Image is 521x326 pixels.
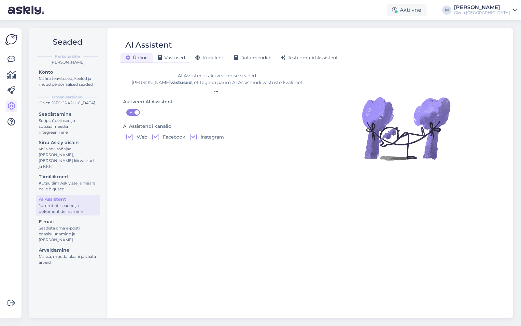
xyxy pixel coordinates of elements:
a: [PERSON_NAME]Given [GEOGRAPHIC_DATA] [454,5,517,15]
a: AI AssistentJuturoboti seaded ja dokumentide lisamine [36,195,100,215]
a: ArveldamineMaksa, muuda plaani ja vaata arveid [36,246,100,266]
div: AI Assistent [125,39,172,51]
a: KontoMäära teavitused, keeled ja muud personaalsed seaded [36,68,100,88]
div: [PERSON_NAME] [454,5,510,10]
div: Script, õpetused ja sotsiaalmeedia integreerimine [39,118,97,135]
div: Maksa, muuda plaani ja vaata arveid [39,254,97,265]
span: Vastused [158,55,185,61]
span: Üldine [126,55,148,61]
span: Dokumendid [234,55,270,61]
div: Sinu Askly disain [39,139,97,146]
label: Instagram [197,134,224,140]
div: Tiimiliikmed [39,173,97,180]
div: [PERSON_NAME] [35,59,100,65]
div: Vali värv, tööajad, [PERSON_NAME], [PERSON_NAME] kiirvalikud ja KKK [39,146,97,170]
b: Organisatsioon [52,94,83,100]
div: E-mail [39,218,97,225]
div: Konto [39,69,97,76]
div: Määra teavitused, keeled ja muud personaalsed seaded [39,76,97,87]
b: Personaalne [55,53,80,59]
a: Sinu Askly disainVali värv, tööajad, [PERSON_NAME], [PERSON_NAME] kiirvalikud ja KKK [36,138,100,170]
div: AI Assistendi aktiveerimise seaded. [PERSON_NAME] , et tagada parim AI Assistendi vastuste kvalit... [123,72,312,86]
a: TiimiliikmedKutsu tiim Askly'sse ja määra neile õigused [36,172,100,193]
div: Seadista oma e-posti edasisuunamine ja [PERSON_NAME] [39,225,97,243]
h2: Seaded [35,36,100,48]
div: Kutsu tiim Askly'sse ja määra neile õigused [39,180,97,192]
label: Web [133,134,147,140]
div: AI Assistent [39,196,97,203]
div: Given [GEOGRAPHIC_DATA] [454,10,510,15]
div: M [442,6,451,15]
div: Arveldamine [39,247,97,254]
img: Askly Logo [5,33,18,46]
div: Juturoboti seaded ja dokumentide lisamine [39,203,97,215]
a: SeadistamineScript, õpetused ja sotsiaalmeedia integreerimine [36,110,100,136]
div: Given [GEOGRAPHIC_DATA] [35,100,100,106]
span: ON [127,110,134,115]
div: Aktiveeri AI Assistent [123,98,173,106]
span: Testi oma AI Assistent [281,55,338,61]
a: E-mailSeadista oma e-posti edasisuunamine ja [PERSON_NAME] [36,217,100,244]
img: Illustration [360,83,452,174]
div: AI Assistendi kanalid [123,123,172,130]
div: Seadistamine [39,111,97,118]
span: Koduleht [195,55,223,61]
div: Aktiivne [387,4,427,16]
b: vastused [170,80,192,85]
label: Facebook [159,134,185,140]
